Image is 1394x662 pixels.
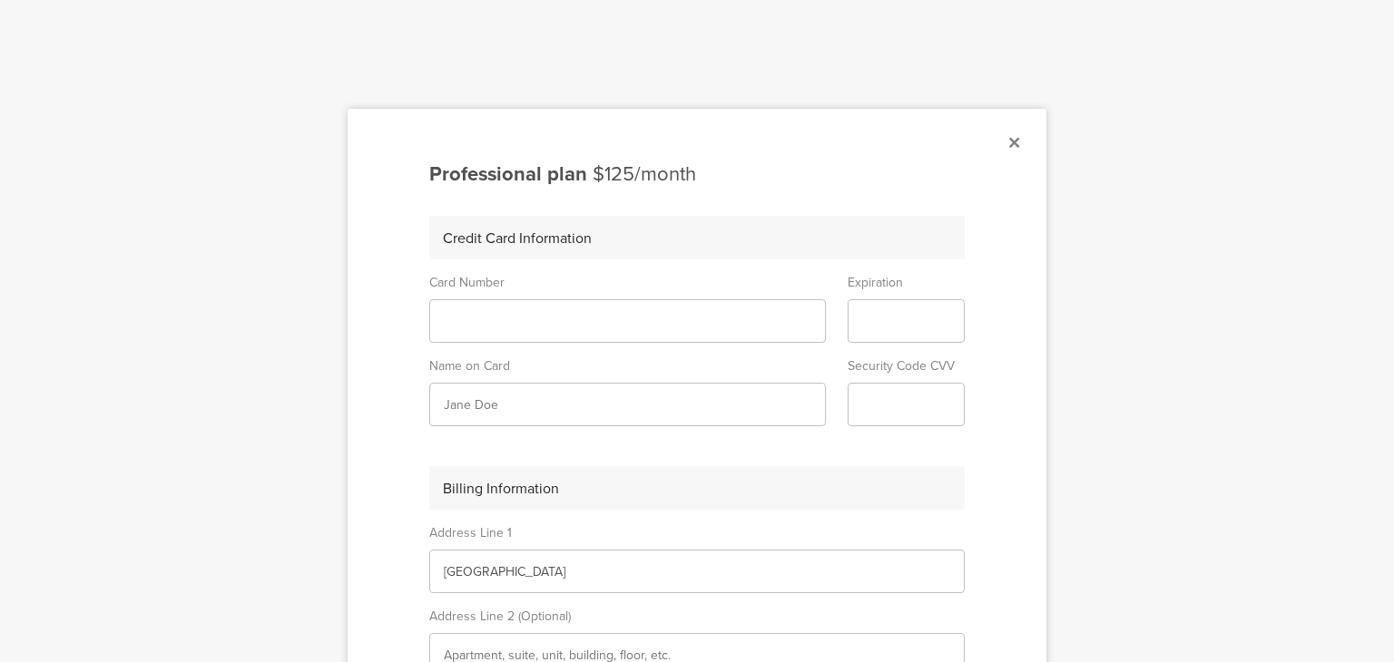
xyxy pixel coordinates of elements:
[848,343,966,383] sg-form-field-title: Security Code CVV
[862,397,951,413] iframe: Secure CVC input frame
[444,562,950,581] input: Street address, P.O. box, company name, c/o
[429,343,826,383] sg-form-field-title: Name on Card
[444,314,811,329] iframe: Secure card number input frame
[429,216,965,259] div: Credit Card Information
[429,593,965,633] sg-form-field-title: Address Line 2 (Optional)
[429,466,965,510] div: Billing Information
[862,314,951,329] iframe: Secure expiration date input frame
[593,159,696,189] span: $125/month
[429,510,965,550] sg-form-field-title: Address Line 1
[848,259,966,299] sg-form-field-title: Expiration
[444,395,811,414] input: Jane Doe
[429,259,826,299] sg-form-field-title: Card Number
[429,159,587,189] span: Professional plan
